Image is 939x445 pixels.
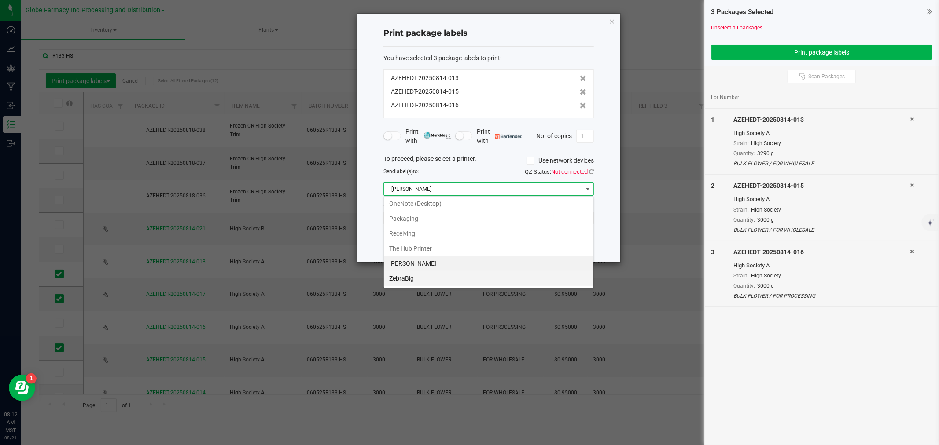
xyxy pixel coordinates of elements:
[536,132,572,139] span: No. of copies
[391,87,459,96] span: AZEHEDT-20250814-015
[733,283,755,289] span: Quantity:
[733,217,755,223] span: Quantity:
[383,54,594,63] div: :
[751,207,781,213] span: High Society
[477,127,522,146] span: Print with
[757,217,774,223] span: 3000 g
[808,73,845,80] span: Scan Packages
[733,160,910,168] div: BULK FLOWER / FOR WHOLESALE
[9,375,35,401] iframe: Resource center
[757,283,774,289] span: 3000 g
[751,273,781,279] span: High Society
[384,271,593,286] li: ZebraBig
[711,25,763,31] a: Unselect all packages
[711,94,741,102] span: Lot Number:
[711,182,715,189] span: 2
[757,150,774,157] span: 3290 g
[384,226,593,241] li: Receiving
[733,195,910,204] div: High Society A
[405,127,451,146] span: Print with
[384,211,593,226] li: Packaging
[711,116,715,123] span: 1
[395,168,413,175] span: label(s)
[383,55,500,62] span: You have selected 3 package labels to print
[377,154,600,168] div: To proceed, please select a printer.
[383,168,419,175] span: Send to:
[527,156,594,165] label: Use network devices
[711,248,715,255] span: 3
[733,181,910,190] div: AZEHEDT-20250814-015
[384,256,593,271] li: [PERSON_NAME]
[733,129,910,138] div: High Society A
[733,150,755,157] span: Quantity:
[525,168,594,175] span: QZ Status:
[733,140,749,146] span: Strain:
[391,73,459,83] span: AZEHEDT-20250814-013
[391,101,459,110] span: AZEHEDT-20250814-016
[733,207,749,213] span: Strain:
[26,373,37,384] iframe: Resource center unread badge
[424,132,451,139] img: mark_magic_cybra.png
[711,45,932,60] button: Print package labels
[384,183,582,195] span: [PERSON_NAME]
[733,248,910,257] div: AZEHEDT-20250814-016
[495,134,522,139] img: bartender.png
[733,115,910,124] div: AZEHEDT-20250814-013
[733,273,749,279] span: Strain:
[733,226,910,234] div: BULK FLOWER / FOR WHOLESALE
[383,28,594,39] h4: Print package labels
[551,168,588,175] span: Not connected
[751,140,781,146] span: High Society
[384,196,593,211] li: OneNote (Desktop)
[733,261,910,270] div: High Society A
[384,241,593,256] li: The Hub Printer
[377,202,600,212] div: Select a label template.
[733,292,910,300] div: BULK FLOWER / FOR PROCESSING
